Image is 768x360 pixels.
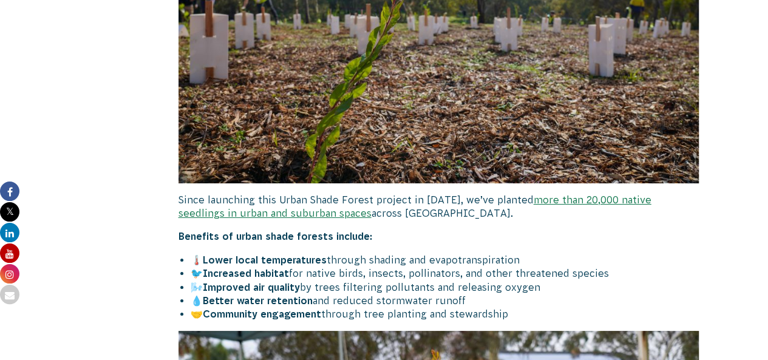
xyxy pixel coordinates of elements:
p: Since launching this Urban Shade Forest project in [DATE], we’ve planted across [GEOGRAPHIC_DATA]. [178,193,699,220]
li: 🤝 through tree planting and stewardship [191,307,699,321]
strong: Better water retention [203,295,313,306]
a: more than 20,000 native seedlings in urban and suburban spaces [178,194,651,219]
li: 💧 and reduced stormwater runoff [191,294,699,307]
strong: Improved air quality [203,282,300,293]
strong: Community engagement [203,308,321,319]
strong: Increased habitat [203,268,289,279]
li: 🌬️ by trees filtering pollutants and releasing oxygen [191,280,699,294]
li: 🌡️ through shading and evapotranspiration [191,253,699,267]
strong: Lower local temperatures [203,254,327,265]
strong: Benefits of urban shade forests include: [178,231,372,242]
li: 🐦 for native birds, insects, pollinators, and other threatened species [191,267,699,280]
